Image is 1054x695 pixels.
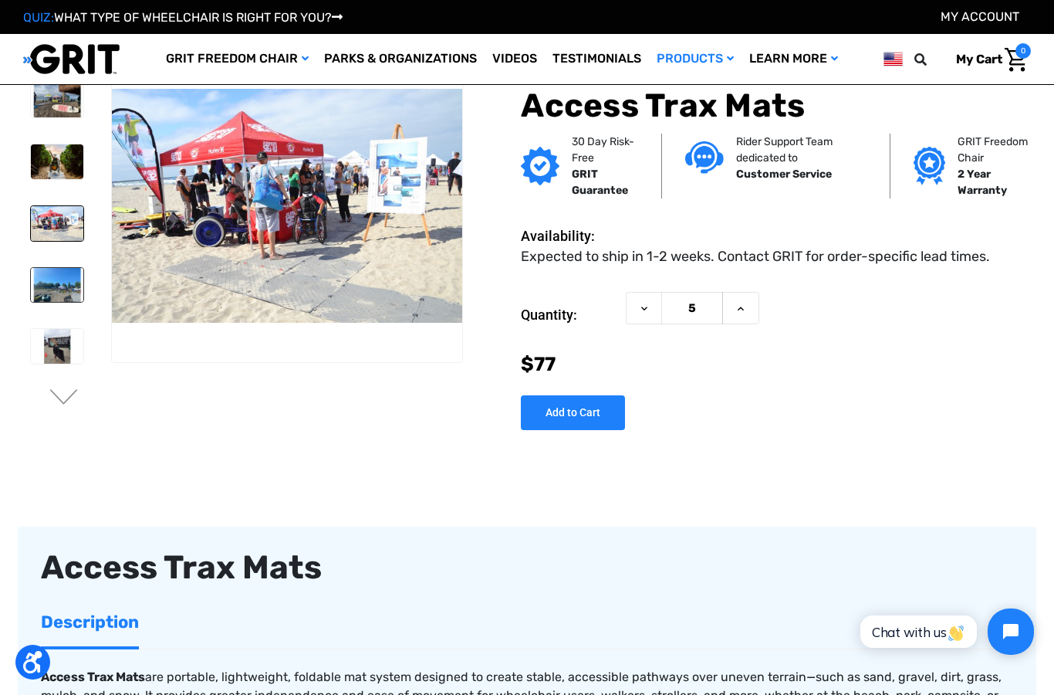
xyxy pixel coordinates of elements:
[41,550,1013,585] div: Access Trax Mats
[521,147,559,185] img: GRIT Guarantee
[649,34,742,84] a: Products
[23,10,54,25] span: QUIZ:
[521,87,1031,126] h1: Access Trax Mats
[521,225,618,246] dt: Availability:
[589,69,637,86] span: 1 reviews
[521,396,625,431] input: Add to Cart
[883,49,903,69] img: us.png
[736,168,832,181] strong: Customer Service
[41,670,145,684] strong: Access Trax Mats
[958,168,1007,197] strong: 2 Year Warranty
[316,34,485,84] a: Parks & Organizations
[1015,43,1031,59] span: 0
[521,353,556,375] span: $77
[23,10,343,25] a: QUIZ:WHAT TYPE OF WHEELCHAIR IS RIGHT FOR YOU?
[958,134,1036,166] p: GRIT Freedom Chair
[572,134,637,166] p: 30 Day Risk-Free
[742,34,846,84] a: Learn More
[736,134,867,166] p: Rider Support Team dedicated to
[921,43,944,76] input: Search
[23,43,120,75] img: GRIT All-Terrain Wheelchair and Mobility Equipment
[521,292,618,338] label: Quantity:
[914,147,945,185] img: Grit freedom
[158,34,316,84] a: GRIT Freedom Chair
[48,389,80,408] button: Go to slide 3 of 6
[941,9,1019,24] a: Account
[112,89,462,323] img: Access Trax Mats
[31,83,83,117] img: Access Trax Mats
[41,598,139,646] a: Description
[595,69,637,86] span: review
[572,168,628,197] strong: GRIT Guarantee
[545,34,649,84] a: Testimonials
[31,329,83,364] img: Access Trax Mats
[521,246,990,267] dd: Expected to ship in 1-2 weeks. Contact GRIT for order-specific lead times.
[685,142,724,174] img: Customer service
[1005,48,1027,72] img: Cart
[944,43,1031,76] a: Cart with 0 items
[31,268,83,303] img: Access Trax Mats
[31,144,83,179] img: Access Trax Mats
[956,52,1002,66] span: My Cart
[485,34,545,84] a: Videos
[843,595,1047,668] iframe: Tidio Chat
[31,206,83,241] img: Access Trax Mats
